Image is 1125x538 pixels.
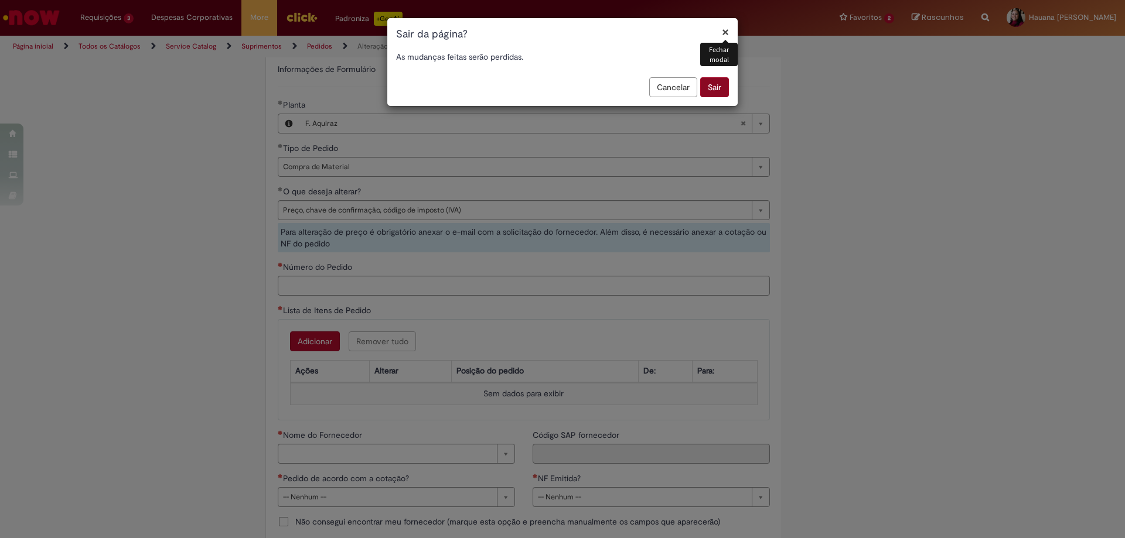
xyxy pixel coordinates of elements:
[649,77,697,97] button: Cancelar
[700,77,729,97] button: Sair
[396,27,729,42] h1: Sair da página?
[700,43,738,66] div: Fechar modal
[396,51,729,63] p: As mudanças feitas serão perdidas.
[722,26,729,38] button: Fechar modal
